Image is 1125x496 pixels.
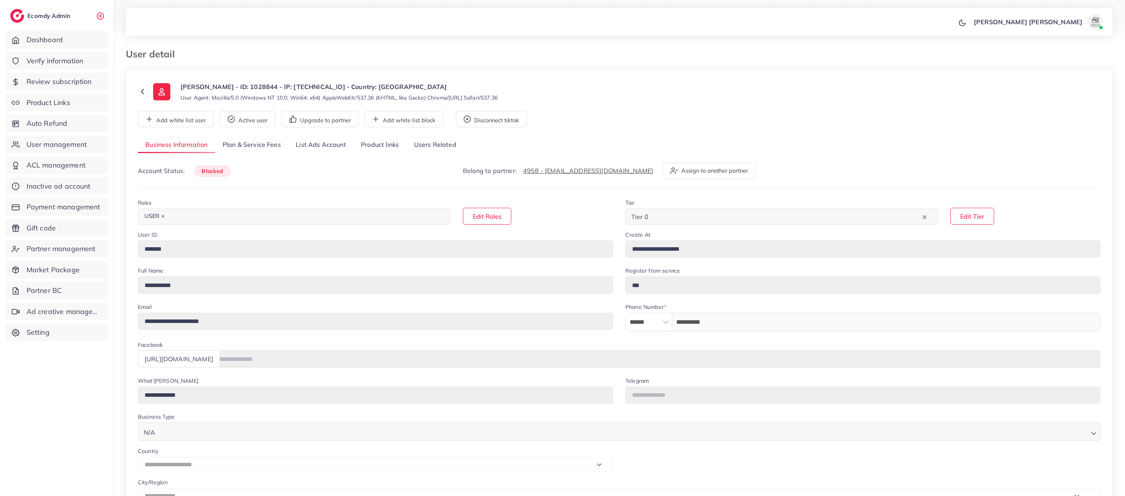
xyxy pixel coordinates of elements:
button: Deselect USER [161,214,165,218]
label: Telegram [625,377,649,385]
a: Business Information [138,137,215,153]
button: Active user [220,111,275,127]
a: List Ads Account [288,137,354,153]
label: Facebook [138,341,162,349]
span: User management [27,139,87,150]
small: User Agent: Mozilla/5.0 (Windows NT 10.0; Win64; x64) AppleWebKit/537.36 (KHTML, like Gecko) Chro... [180,94,498,102]
span: USER [141,211,168,222]
a: [PERSON_NAME] [PERSON_NAME]avatar [970,14,1106,30]
p: Account Status: [138,166,231,176]
h3: User detail [126,48,181,60]
a: Market Package [6,261,107,279]
span: Product Links [27,98,70,108]
a: Ad creative management [6,303,107,321]
div: Search for option [138,423,1100,441]
button: Disconnect tiktok [456,111,527,127]
button: Clear Selected [923,212,927,221]
button: Edit Roles [463,208,511,225]
input: Search for option [169,211,440,223]
a: Gift code [6,219,107,237]
a: Setting [6,323,107,341]
a: Partner management [6,240,107,258]
p: Belong to partner: [463,166,654,175]
a: 4958 - [EMAIL_ADDRESS][DOMAIN_NAME] [523,167,654,175]
button: Assign to another partner [662,162,755,179]
a: Inactive ad account [6,177,107,195]
span: Inactive ad account [27,181,91,191]
a: Product Links [6,94,107,112]
label: Email [138,303,152,311]
a: ACL management [6,156,107,174]
span: N/A [142,427,157,438]
label: Register from service [625,267,680,275]
span: Review subscription [27,77,92,87]
span: Auto Refund [27,118,68,128]
span: Partner BC [27,285,62,296]
span: Gift code [27,223,56,233]
a: User management [6,136,107,153]
a: logoEcomdy Admin [10,9,72,23]
div: Search for option [625,209,938,225]
label: Full Name [138,267,163,275]
span: Verify information [27,56,84,66]
a: Dashboard [6,31,107,49]
button: Add white list block [364,111,443,127]
span: Market Package [27,265,80,275]
a: Users Related [406,137,463,153]
p: [PERSON_NAME] - ID: 1028844 - IP: [TECHNICAL_ID] - Country: [GEOGRAPHIC_DATA] [180,82,498,91]
a: Payment management [6,198,107,216]
a: Product links [354,137,406,153]
a: Review subscription [6,73,107,91]
button: Upgrade to partner [282,111,359,127]
span: Dashboard [27,35,63,45]
a: Plan & Service Fees [215,137,288,153]
span: Setting [27,327,50,337]
h2: Ecomdy Admin [27,12,72,20]
span: Ad creative management [27,307,102,317]
label: Create At [625,231,650,239]
p: [PERSON_NAME] [PERSON_NAME] [974,17,1082,27]
div: Search for option [138,209,450,225]
input: Search for option [157,425,1088,438]
label: Business Type [138,413,175,421]
button: Add white list user [138,111,214,127]
label: User ID [138,231,157,239]
label: Tier [625,199,635,207]
span: Payment management [27,202,100,212]
label: Roles [138,199,152,207]
input: Search for option [651,211,921,223]
img: logo [10,9,24,23]
a: Verify information [6,52,107,70]
div: [URL][DOMAIN_NAME] [138,350,220,367]
span: blocked [194,165,230,177]
a: Auto Refund [6,114,107,132]
img: avatar [1087,14,1103,30]
img: ic-user-info.36bf1079.svg [153,83,170,100]
span: ACL management [27,160,86,170]
a: Partner BC [6,282,107,300]
label: Country [138,447,158,455]
label: Phone Number [625,303,666,311]
span: Partner management [27,244,96,254]
label: City/Region [138,478,168,486]
button: Edit Tier [950,208,994,225]
span: Tier 0 [630,211,650,223]
label: What'[PERSON_NAME] [138,377,198,385]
